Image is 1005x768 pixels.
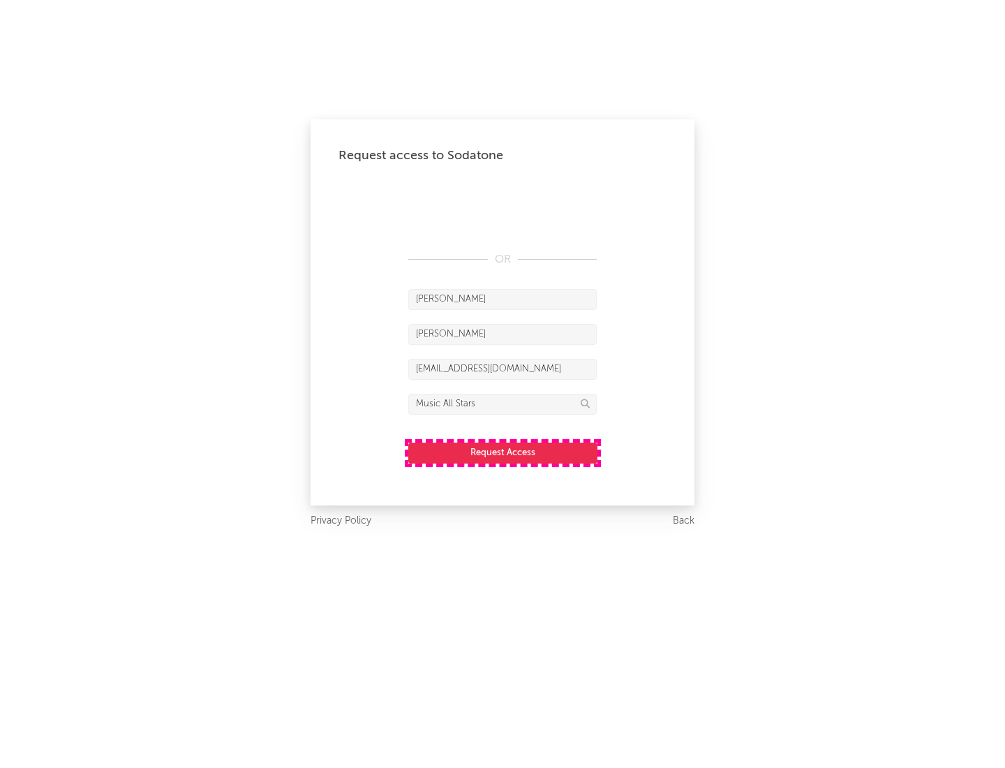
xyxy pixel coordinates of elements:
input: Email [408,359,597,380]
input: Division [408,394,597,415]
div: Request access to Sodatone [338,147,667,164]
input: First Name [408,289,597,310]
div: OR [408,251,597,268]
a: Privacy Policy [311,512,371,530]
a: Back [673,512,694,530]
button: Request Access [408,443,597,464]
input: Last Name [408,324,597,345]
